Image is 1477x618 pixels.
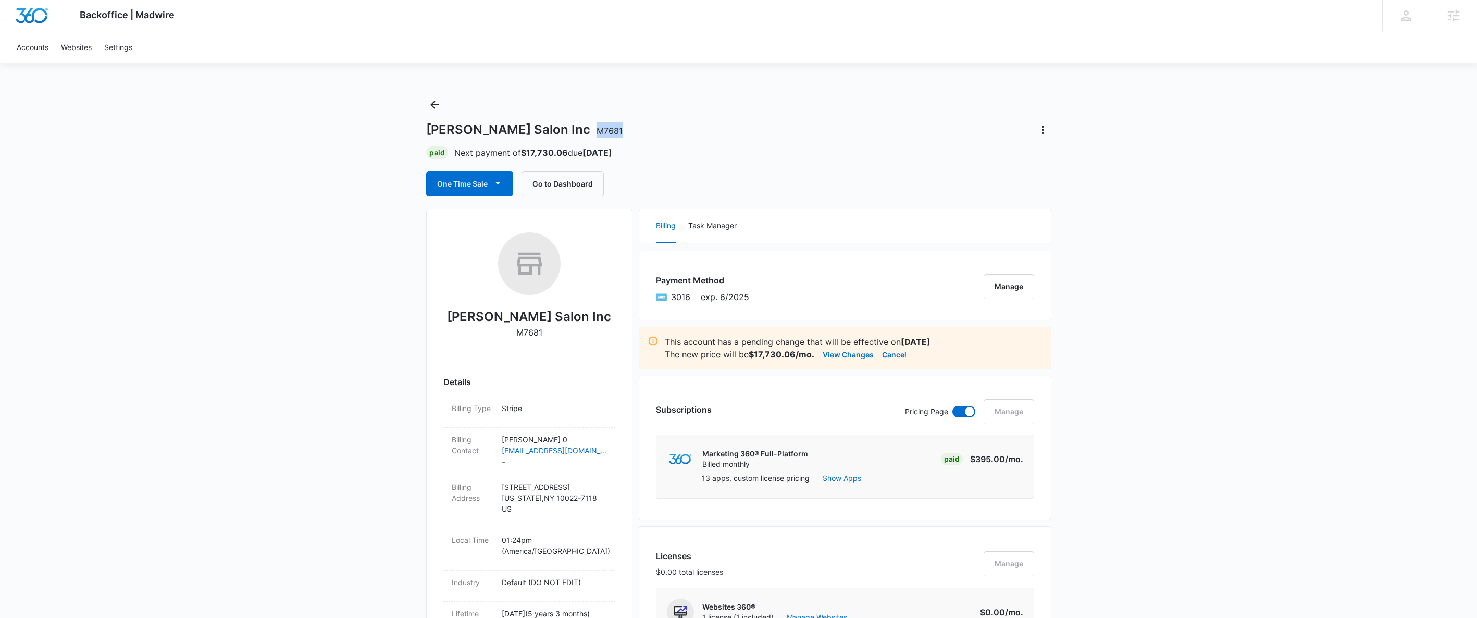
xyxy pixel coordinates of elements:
p: Default (DO NOT EDIT) [502,577,607,588]
p: The new price will be [665,348,814,361]
button: View Changes [823,348,874,361]
div: Paid [426,146,448,159]
strong: [DATE] [901,337,930,347]
h3: Licenses [656,550,723,562]
dt: Billing Contact [452,434,493,456]
h3: Subscriptions [656,403,712,416]
p: M7681 [516,326,542,339]
p: Websites 360® [702,602,847,612]
div: Billing Address[STREET_ADDRESS][US_STATE],NY 10022-7118US [443,475,615,528]
p: Pricing Page [905,406,948,417]
img: marketing360Logo [669,454,691,465]
button: One Time Sale [426,171,513,196]
dd: - [502,434,607,468]
dt: Billing Type [452,403,493,414]
p: Stripe [502,403,607,414]
p: Billed monthly [702,459,808,469]
span: M7681 [597,126,623,136]
p: [STREET_ADDRESS] [US_STATE] , NY 10022-7118 US [502,481,607,514]
dt: Billing Address [452,481,493,503]
span: /mo. [1005,454,1023,464]
a: [EMAIL_ADDRESS][DOMAIN_NAME] [502,445,607,456]
h2: [PERSON_NAME] Salon Inc [447,307,611,326]
span: /mo. [1005,607,1023,617]
p: $395.00 [970,453,1023,465]
a: Settings [98,31,139,63]
strong: [DATE] [582,147,612,158]
span: Backoffice | Madwire [80,9,175,20]
p: 13 apps, custom license pricing [702,473,810,484]
button: Go to Dashboard [522,171,604,196]
button: Billing [656,209,676,243]
a: Accounts [10,31,55,63]
strong: $17,730.06/mo. [749,349,814,360]
span: American Express ending with [671,291,690,303]
span: Details [443,376,471,388]
span: exp. 6/2025 [701,291,749,303]
button: Manage [984,274,1034,299]
div: IndustryDefault (DO NOT EDIT) [443,571,615,602]
p: [PERSON_NAME] 0 [502,434,607,445]
p: Next payment of due [454,146,612,159]
p: 01:24pm ( America/[GEOGRAPHIC_DATA] ) [502,535,607,557]
div: Billing TypeStripe [443,397,615,428]
button: Cancel [882,348,907,361]
div: Local Time01:24pm (America/[GEOGRAPHIC_DATA]) [443,528,615,571]
a: Websites [55,31,98,63]
dt: Industry [452,577,493,588]
button: Back [426,96,443,113]
p: $0.00 total licenses [656,566,723,577]
dt: Local Time [452,535,493,546]
button: Actions [1035,121,1051,138]
p: This account has a pending change that will be effective on [665,336,1042,348]
h3: Payment Method [656,274,749,287]
div: Paid [941,453,963,465]
button: Show Apps [823,473,861,484]
button: Task Manager [688,209,737,243]
div: Billing Contact[PERSON_NAME] 0[EMAIL_ADDRESS][DOMAIN_NAME]- [443,428,615,475]
p: Marketing 360® Full-Platform [702,449,808,459]
h1: [PERSON_NAME] Salon Inc [426,122,623,138]
strong: $17,730.06 [521,147,568,158]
